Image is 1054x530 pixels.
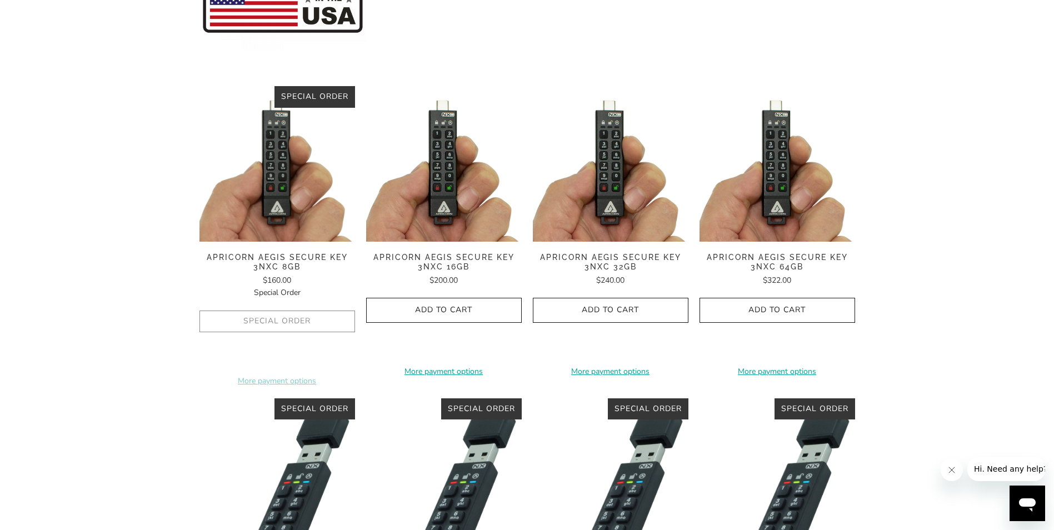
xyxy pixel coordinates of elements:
a: Apricorn Aegis Secure Key 3NXC 32GB $240.00 [533,253,688,287]
span: Add to Cart [711,306,843,315]
span: Apricorn Aegis Secure Key 3NXC 16GB [366,253,522,272]
span: Special Order [615,403,682,414]
button: Add to Cart [533,298,688,323]
span: Add to Cart [378,306,510,315]
span: $160.00 [263,275,291,286]
span: Apricorn Aegis Secure Key 3NXC 64GB [700,253,855,272]
span: Special Order [448,403,515,414]
iframe: Button to launch messaging window [1010,486,1045,521]
iframe: Message from company [967,457,1045,481]
a: Apricorn Aegis Secure Key 3NXC 8GB $160.00Special Order [199,253,355,299]
span: Add to Cart [545,306,677,315]
a: More payment options [700,366,855,378]
a: Apricorn Aegis Secure Key 3NXC 64GB $322.00 [700,253,855,287]
span: $322.00 [763,275,791,286]
img: Apricorn Aegis Secure Key 3NXC 8GB - Trust Panda [199,86,355,242]
img: Apricorn Aegis Secure Key 3NXC 16GB [366,86,522,242]
span: Special Order [254,287,301,298]
button: Add to Cart [700,298,855,323]
span: Special Order [281,91,348,102]
iframe: Close message [941,459,963,481]
span: Apricorn Aegis Secure Key 3NXC 8GB [199,253,355,272]
span: Hi. Need any help? [7,8,80,17]
span: Special Order [781,403,848,414]
span: $200.00 [429,275,458,286]
button: Add to Cart [366,298,522,323]
img: Apricorn Aegis Secure Key 3NXC 32GB - Trust Panda [533,86,688,242]
a: More payment options [366,366,522,378]
img: Apricorn Aegis Secure Key 3NXC 64GB - Trust Panda [700,86,855,242]
span: Apricorn Aegis Secure Key 3NXC 32GB [533,253,688,272]
a: More payment options [533,366,688,378]
span: $240.00 [596,275,625,286]
span: Special Order [281,403,348,414]
a: Apricorn Aegis Secure Key 3NXC 8GB - Trust Panda Apricorn Aegis Secure Key 3NXC 8GB - Trust Panda [199,86,355,242]
a: Apricorn Aegis Secure Key 3NXC 16GB $200.00 [366,253,522,287]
